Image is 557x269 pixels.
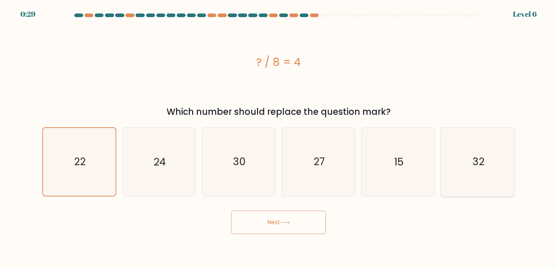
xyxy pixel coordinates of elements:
div: ? / 8 = 4 [42,54,515,70]
text: 30 [233,155,246,169]
button: Next [231,211,326,234]
div: Level 6 [513,9,537,20]
div: Which number should replace the question mark? [47,105,510,118]
text: 22 [74,155,86,169]
text: 27 [313,155,325,169]
text: 24 [153,155,166,169]
text: 32 [472,155,484,169]
div: 0:29 [20,9,35,20]
text: 15 [394,155,404,169]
